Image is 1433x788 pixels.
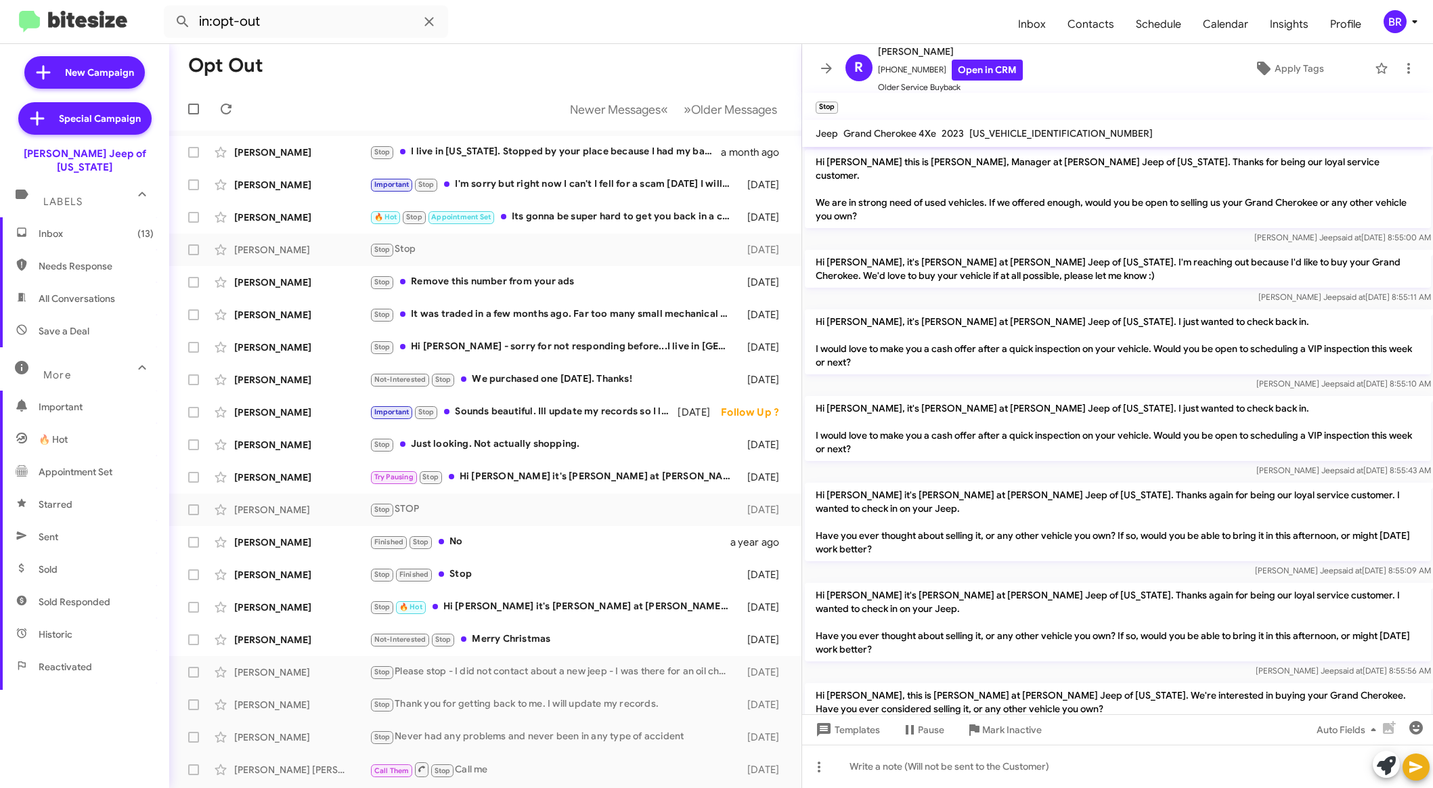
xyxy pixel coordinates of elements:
button: Mark Inactive [955,718,1053,742]
div: [DATE] [737,178,790,192]
span: [PERSON_NAME] Jeep [DATE] 8:55:56 AM [1255,665,1430,676]
div: [PERSON_NAME] [234,341,370,354]
span: Reactivated [39,660,92,674]
div: Hi [PERSON_NAME] - sorry for not responding before...I live in [GEOGRAPHIC_DATA] so bringing it i... [370,339,737,355]
span: Stop [435,375,451,384]
span: 2023 [942,127,964,139]
div: Its gonna be super hard to get you back in a car after that repo. You're probably looking at 50% ... [370,209,737,225]
span: Stop [374,343,391,351]
div: [DATE] [737,211,790,224]
div: [PERSON_NAME] [234,308,370,322]
span: Stop [374,310,391,319]
a: Profile [1319,5,1372,44]
small: Stop [816,102,838,114]
span: Inbox [39,227,154,240]
span: Stop [374,148,391,156]
div: [PERSON_NAME] [234,665,370,679]
span: Insights [1259,5,1319,44]
div: Stop [370,242,737,257]
div: [PERSON_NAME] [234,406,370,419]
p: Hi [PERSON_NAME] it's [PERSON_NAME] at [PERSON_NAME] Jeep of [US_STATE]. Thanks again for being o... [805,583,1431,661]
span: Stop [418,408,435,416]
span: [PERSON_NAME] [878,43,1023,60]
div: [PERSON_NAME] [234,146,370,159]
span: Newer Messages [570,102,661,117]
span: said at [1337,232,1361,242]
div: [DATE] [737,763,790,776]
span: Stop [374,278,391,286]
span: [PERSON_NAME] Jeep [DATE] 8:55:11 AM [1258,292,1430,302]
span: said at [1338,565,1361,575]
span: Jeep [816,127,838,139]
div: I'm sorry but right now I can't I fell for a scam [DATE] I will get in touch with you as soon as ... [370,177,737,192]
span: said at [1339,465,1363,475]
p: Hi [PERSON_NAME] it's [PERSON_NAME] at [PERSON_NAME] Jeep of [US_STATE]. Thanks again for being o... [805,483,1431,561]
span: Stop [374,700,391,709]
div: [DATE] [737,276,790,289]
p: Hi [PERSON_NAME], it's [PERSON_NAME] at [PERSON_NAME] Jeep of [US_STATE]. I just wanted to check ... [805,396,1431,461]
div: STOP [370,502,737,517]
span: Auto Fields [1317,718,1382,742]
span: Apply Tags [1275,56,1324,81]
button: Apply Tags [1210,56,1368,81]
span: Important [374,408,410,416]
span: Sold Responded [39,595,110,609]
span: Appointment Set [39,465,112,479]
div: [DATE] [737,373,790,387]
div: [DATE] [737,341,790,354]
button: Next [676,95,785,123]
a: Special Campaign [18,102,152,135]
div: Please stop - I did not contact about a new jeep - I was there for an oil change [370,664,737,680]
span: Stop [374,505,391,514]
span: Stop [374,732,391,741]
div: Follow Up ? [721,406,790,419]
span: Stop [374,245,391,254]
button: Auto Fields [1306,718,1392,742]
div: [PERSON_NAME] [234,276,370,289]
span: New Campaign [65,66,134,79]
p: Hi [PERSON_NAME], it's [PERSON_NAME] at [PERSON_NAME] Jeep of [US_STATE]. I just wanted to check ... [805,309,1431,374]
span: Not-Interested [374,375,426,384]
div: [PERSON_NAME] [234,600,370,614]
span: Stop [374,667,391,676]
button: Pause [891,718,955,742]
span: said at [1338,665,1362,676]
a: Calendar [1192,5,1259,44]
span: [PERSON_NAME] Jeep [DATE] 8:55:09 AM [1254,565,1430,575]
span: Call Them [374,766,410,775]
span: More [43,369,71,381]
span: Finished [374,538,404,546]
div: Merry Christmas [370,632,737,647]
span: said at [1339,378,1363,389]
span: Historic [39,628,72,641]
nav: Page navigation example [563,95,785,123]
span: Stop [413,538,429,546]
div: BR [1384,10,1407,33]
div: [PERSON_NAME] [234,503,370,517]
div: [PERSON_NAME] [234,470,370,484]
div: [DATE] [737,568,790,582]
div: a month ago [721,146,790,159]
p: Hi [PERSON_NAME], it's [PERSON_NAME] at [PERSON_NAME] Jeep of [US_STATE]. I'm reaching out becaus... [805,250,1431,288]
div: Thank you for getting back to me. I will update my records. [370,697,737,712]
div: [PERSON_NAME] [234,373,370,387]
a: Inbox [1007,5,1057,44]
div: [DATE] [737,665,790,679]
div: We purchased one [DATE]. Thanks! [370,372,737,387]
div: [DATE] [737,600,790,614]
span: Stop [418,180,435,189]
span: R [854,57,863,79]
div: [PERSON_NAME] [234,178,370,192]
div: It was traded in a few months ago. Far too many small mechanical issues. Some of which were cause... [370,307,737,322]
span: [PERSON_NAME] Jeep [DATE] 8:55:00 AM [1254,232,1430,242]
span: said at [1341,292,1365,302]
div: [PERSON_NAME] [234,438,370,452]
div: [DATE] [737,698,790,712]
a: Contacts [1057,5,1125,44]
div: [DATE] [737,243,790,257]
span: [PERSON_NAME] Jeep [DATE] 8:55:43 AM [1256,465,1430,475]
